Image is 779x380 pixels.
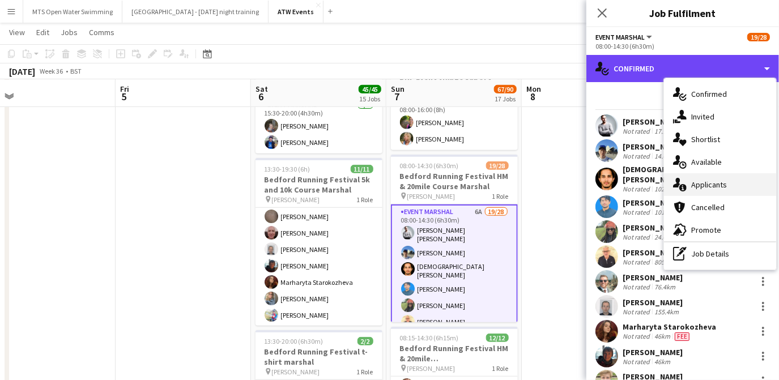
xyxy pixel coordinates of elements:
[256,99,382,153] app-card-role: Event Marshal2/215:30-20:00 (4h30m)[PERSON_NAME][PERSON_NAME]
[595,42,770,50] div: 08:00-14:30 (6h30m)
[623,142,683,152] div: [PERSON_NAME]
[359,95,381,103] div: 15 Jobs
[391,84,405,94] span: Sun
[675,332,689,341] span: Fee
[36,27,49,37] span: Edit
[400,161,459,170] span: 08:00-14:30 (6h30m)
[623,117,744,127] div: [PERSON_NAME] [PERSON_NAME]
[747,33,770,41] span: 19/28
[623,185,652,193] div: Not rated
[495,95,516,103] div: 17 Jobs
[623,223,683,233] div: [PERSON_NAME]
[623,152,652,160] div: Not rated
[664,173,776,196] div: Applicants
[357,368,373,376] span: 1 Role
[70,67,82,75] div: BST
[623,322,716,332] div: Marharyta Starokozheva
[492,364,509,373] span: 1 Role
[623,233,652,241] div: Not rated
[652,308,681,316] div: 155.4km
[265,165,310,173] span: 13:30-19:30 (6h)
[623,283,652,291] div: Not rated
[652,152,678,160] div: 14.6km
[595,33,654,41] button: Event Marshal
[84,25,119,40] a: Comms
[391,155,518,322] app-job-card: 08:00-14:30 (6h30m)19/28Bedford Running Festival HM & 20mile Course Marshal [PERSON_NAME]1 RoleEv...
[37,67,66,75] span: Week 36
[623,308,652,316] div: Not rated
[391,171,518,191] h3: Bedford Running Festival HM & 20mile Course Marshal
[595,33,645,41] span: Event Marshal
[272,368,320,376] span: [PERSON_NAME]
[623,247,683,258] div: [PERSON_NAME]
[256,347,382,367] h3: Bedford Running Festival t-shirt marshal
[256,158,382,326] app-job-card: 13:30-19:30 (6h)11/11Bedford Running Festival 5k and 10k Course Marshal [PERSON_NAME]1 Role[PERSO...
[23,1,122,23] button: MTS Open Water Swimming
[32,25,54,40] a: Edit
[265,337,323,345] span: 13:30-20:00 (6h30m)
[652,233,678,241] div: 24.6km
[486,161,509,170] span: 19/28
[357,195,373,204] span: 1 Role
[652,185,681,193] div: 102.5km
[664,128,776,151] div: Shortlist
[256,84,268,94] span: Sat
[623,208,652,216] div: Not rated
[357,337,373,345] span: 2/2
[389,90,405,103] span: 7
[623,332,652,341] div: Not rated
[672,332,692,341] div: Crew has different fees then in role
[652,332,672,341] div: 46km
[652,258,672,266] div: 805m
[492,192,509,200] span: 1 Role
[256,174,382,195] h3: Bedford Running Festival 5k and 10k Course Marshal
[526,84,541,94] span: Mon
[407,364,456,373] span: [PERSON_NAME]
[391,95,518,150] app-card-role: Event Marshal2/208:00-16:00 (8h)[PERSON_NAME][PERSON_NAME]
[623,347,683,357] div: [PERSON_NAME]
[664,105,776,128] div: Invited
[664,219,776,241] div: Promote
[652,127,678,135] div: 17.9km
[89,27,114,37] span: Comms
[118,90,129,103] span: 5
[269,1,323,23] button: ATW Events
[623,127,652,135] div: Not rated
[652,357,672,366] div: 46km
[652,283,678,291] div: 76.4km
[5,25,29,40] a: View
[664,83,776,105] div: Confirmed
[525,90,541,103] span: 8
[664,242,776,265] div: Job Details
[256,123,382,326] app-card-role: [PERSON_NAME][PERSON_NAME][PERSON_NAME][PERSON_NAME][PERSON_NAME][PERSON_NAME][PERSON_NAME]Marhar...
[623,258,652,266] div: Not rated
[61,27,78,37] span: Jobs
[400,334,459,342] span: 08:15-14:30 (6h15m)
[359,85,381,93] span: 45/45
[623,164,752,185] div: [DEMOGRAPHIC_DATA][PERSON_NAME] [PERSON_NAME]
[407,192,456,200] span: [PERSON_NAME]
[9,66,35,77] div: [DATE]
[351,165,373,173] span: 11/11
[120,84,129,94] span: Fri
[486,334,509,342] span: 12/12
[664,151,776,173] div: Available
[254,90,268,103] span: 6
[391,343,518,364] h3: Bedford Running Festival HM & 20mile [GEOGRAPHIC_DATA] 1 priory
[586,6,779,20] h3: Job Fulfilment
[652,208,681,216] div: 101.7km
[494,85,517,93] span: 67/90
[623,198,683,208] div: [PERSON_NAME]
[664,196,776,219] div: Cancelled
[9,27,25,37] span: View
[272,195,320,204] span: [PERSON_NAME]
[623,357,652,366] div: Not rated
[586,55,779,82] div: Confirmed
[623,297,683,308] div: [PERSON_NAME]
[56,25,82,40] a: Jobs
[623,272,683,283] div: [PERSON_NAME]
[122,1,269,23] button: [GEOGRAPHIC_DATA] - [DATE] night training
